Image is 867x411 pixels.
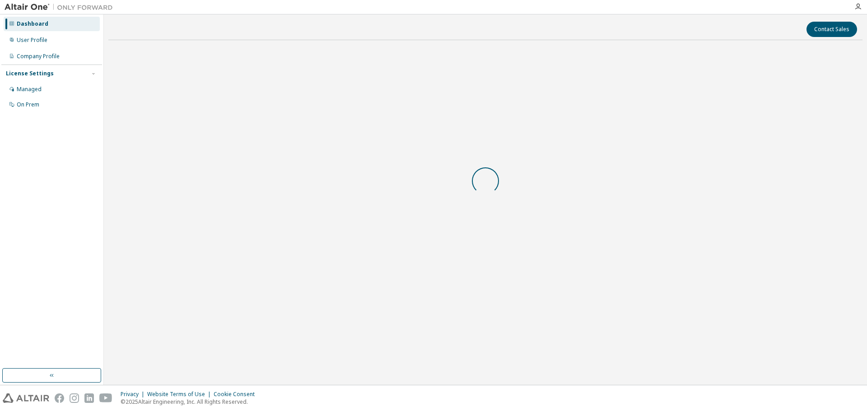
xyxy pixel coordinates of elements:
div: Privacy [121,391,147,398]
div: Cookie Consent [214,391,260,398]
img: altair_logo.svg [3,393,49,403]
div: Dashboard [17,20,48,28]
button: Contact Sales [806,22,857,37]
div: Managed [17,86,42,93]
p: © 2025 Altair Engineering, Inc. All Rights Reserved. [121,398,260,406]
img: linkedin.svg [84,393,94,403]
div: User Profile [17,37,47,44]
div: Website Terms of Use [147,391,214,398]
div: License Settings [6,70,54,77]
div: On Prem [17,101,39,108]
img: facebook.svg [55,393,64,403]
img: instagram.svg [70,393,79,403]
div: Company Profile [17,53,60,60]
img: youtube.svg [99,393,112,403]
img: Altair One [5,3,117,12]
